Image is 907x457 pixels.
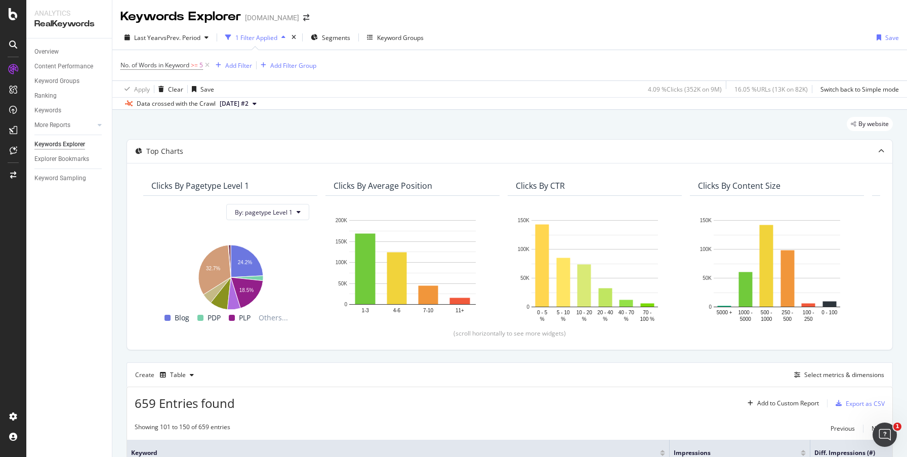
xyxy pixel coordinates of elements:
[516,215,674,324] svg: A chart.
[239,312,251,324] span: PLP
[34,154,89,164] div: Explorer Bookmarks
[790,369,884,381] button: Select metrics & dimensions
[700,246,712,252] text: 100K
[643,310,651,315] text: 70 -
[423,308,433,313] text: 7-10
[597,310,613,315] text: 20 - 40
[137,99,216,108] div: Data crossed with the Crawl
[740,316,752,322] text: 5000
[151,239,309,312] svg: A chart.
[334,215,491,321] svg: A chart.
[803,310,814,315] text: 100 -
[831,424,855,433] div: Previous
[34,173,86,184] div: Keyword Sampling
[518,218,530,223] text: 150K
[208,312,221,324] span: PDP
[257,59,316,71] button: Add Filter Group
[290,32,298,43] div: times
[34,76,79,87] div: Keyword Groups
[781,310,793,315] text: 250 -
[220,99,249,108] span: 2025 Sep. 12th #2
[139,329,880,338] div: (scroll horizontally to see more widgets)
[303,14,309,21] div: arrow-right-arrow-left
[216,98,261,110] button: [DATE] #2
[206,266,220,271] text: 32.7%
[344,302,347,307] text: 0
[456,308,464,313] text: 11+
[134,33,160,42] span: Last Year
[151,181,249,191] div: Clicks By pagetype Level 1
[156,367,198,383] button: Table
[734,85,808,94] div: 16.05 % URLs ( 13K on 82K )
[322,33,350,42] span: Segments
[34,120,70,131] div: More Reports
[135,423,230,435] div: Showing 101 to 150 of 659 entries
[847,117,893,131] div: legacy label
[377,33,424,42] div: Keyword Groups
[336,218,348,223] text: 200K
[160,33,200,42] span: vs Prev. Period
[700,218,712,223] text: 150K
[255,312,292,324] span: Others...
[34,8,104,18] div: Analytics
[648,85,722,94] div: 4.09 % Clicks ( 352K on 9M )
[34,61,93,72] div: Content Performance
[363,29,428,46] button: Keyword Groups
[738,310,753,315] text: 1000 -
[120,29,213,46] button: Last YearvsPrev. Period
[872,423,885,435] button: Next
[34,120,95,131] a: More Reports
[221,29,290,46] button: 1 Filter Applied
[225,61,252,70] div: Add Filter
[744,395,819,411] button: Add to Custom Report
[336,260,348,265] text: 100K
[858,121,889,127] span: By website
[34,18,104,30] div: RealKeywords
[520,275,529,281] text: 50K
[34,154,105,164] a: Explorer Bookmarks
[235,33,277,42] div: 1 Filter Applied
[338,281,347,286] text: 50K
[334,181,432,191] div: Clicks By Average Position
[154,81,183,97] button: Clear
[188,81,214,97] button: Save
[761,310,772,315] text: 500 -
[783,316,792,322] text: 500
[832,395,885,411] button: Export as CSV
[526,304,529,310] text: 0
[576,310,593,315] text: 10 - 20
[34,105,61,116] div: Keywords
[135,395,235,411] span: 659 Entries found
[821,310,838,315] text: 0 - 100
[603,316,607,322] text: %
[582,316,587,322] text: %
[270,61,316,70] div: Add Filter Group
[761,316,772,322] text: 1000
[709,304,712,310] text: 0
[135,367,198,383] div: Create
[120,61,189,69] span: No. of Words in Keyword
[703,275,712,281] text: 50K
[804,316,813,322] text: 250
[516,181,565,191] div: Clicks By CTR
[393,308,401,313] text: 4-6
[199,58,203,72] span: 5
[34,105,105,116] a: Keywords
[872,424,885,433] div: Next
[134,85,150,94] div: Apply
[34,61,105,72] a: Content Performance
[200,85,214,94] div: Save
[624,316,629,322] text: %
[191,61,198,69] span: >=
[34,139,85,150] div: Keywords Explorer
[34,139,105,150] a: Keywords Explorer
[307,29,354,46] button: Segments
[698,215,856,324] svg: A chart.
[893,423,901,431] span: 1
[120,81,150,97] button: Apply
[238,260,252,266] text: 24.2%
